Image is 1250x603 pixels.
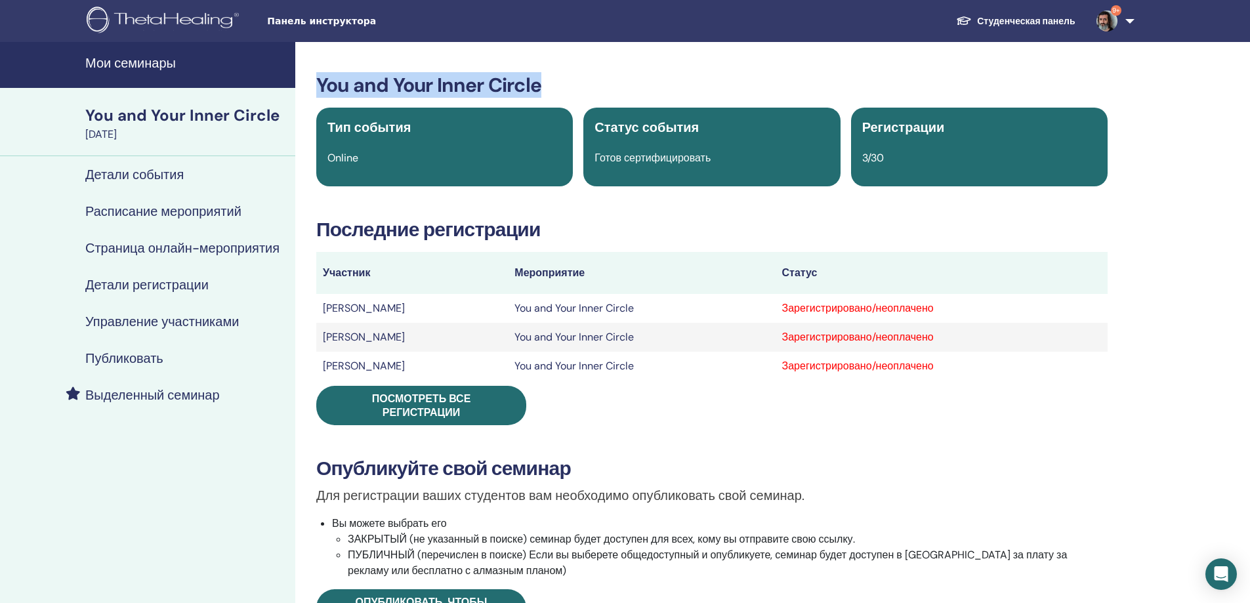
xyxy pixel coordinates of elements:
[508,323,775,352] td: You and Your Inner Circle
[77,104,295,142] a: You and Your Inner Circle[DATE]
[316,294,508,323] td: [PERSON_NAME]
[267,14,464,28] span: Панель инструктора
[348,531,1108,547] li: ЗАКРЫТЫЙ (не указанный в поиске) семинар будет доступен для всех, кому вы отправите свою ссылку.
[862,119,945,136] span: Регистрации
[332,516,1108,579] li: Вы можете выбрать его
[1111,5,1121,16] span: 9+
[956,15,972,26] img: graduation-cap-white.svg
[85,314,239,329] h4: Управление участниками
[862,151,884,165] span: 3/30
[782,329,1101,345] div: Зарегистрировано/неоплачено
[1096,10,1117,31] img: default.jpg
[316,486,1108,505] p: Для регистрации ваших студентов вам необходимо опубликовать свой семинар.
[508,352,775,381] td: You and Your Inner Circle
[946,9,1085,33] a: Студенческая панель
[508,252,775,294] th: Мероприятие
[782,301,1101,316] div: Зарегистрировано/неоплачено
[776,252,1108,294] th: Статус
[316,386,526,425] a: Посмотреть все регистрации
[372,392,471,419] span: Посмотреть все регистрации
[327,119,411,136] span: Тип события
[316,218,1108,241] h3: Последние регистрации
[594,151,711,165] span: Готов сертифицировать
[85,240,280,256] h4: Страница онлайн-мероприятия
[1205,558,1237,590] div: Open Intercom Messenger
[348,547,1108,579] li: ПУБЛИЧНЫЙ (перечислен в поиске) Если вы выберете общедоступный и опубликуете, семинар будет досту...
[85,387,220,403] h4: Выделенный семинар
[316,73,1108,97] h3: You and Your Inner Circle
[85,203,241,219] h4: Расписание мероприятий
[316,252,508,294] th: Участник
[782,358,1101,374] div: Зарегистрировано/неоплачено
[85,104,287,127] div: You and Your Inner Circle
[85,127,287,142] div: [DATE]
[594,119,699,136] span: Статус события
[85,277,209,293] h4: Детали регистрации
[316,323,508,352] td: [PERSON_NAME]
[327,151,358,165] span: Online
[316,352,508,381] td: [PERSON_NAME]
[85,350,163,366] h4: Публиковать
[508,294,775,323] td: You and Your Inner Circle
[87,7,243,36] img: logo.png
[85,167,184,182] h4: Детали события
[85,55,287,71] h4: Мои семинары
[316,457,1108,480] h3: Опубликуйте свой семинар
